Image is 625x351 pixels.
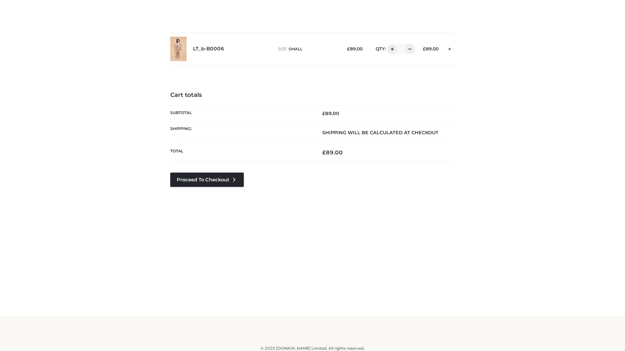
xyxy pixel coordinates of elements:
[193,46,224,52] a: LT_b-B0006
[369,44,413,54] div: QTY:
[289,46,302,51] span: SMALL
[322,130,438,136] strong: Shipping will be calculated at checkout
[322,110,339,116] bdi: 89.00
[445,44,455,52] a: Remove this item
[423,46,426,51] span: £
[170,173,244,187] a: Proceed to Checkout
[347,46,350,51] span: £
[170,121,312,144] th: Shipping:
[170,37,187,61] img: LT_b-B0006 - SMALL
[347,46,363,51] bdi: 89.00
[322,149,326,156] span: £
[278,46,337,52] p: size :
[170,92,455,99] h4: Cart totals
[170,105,312,121] th: Subtotal
[322,149,343,156] bdi: 89.00
[322,110,325,116] span: £
[423,46,438,51] bdi: 89.00
[170,144,312,161] th: Total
